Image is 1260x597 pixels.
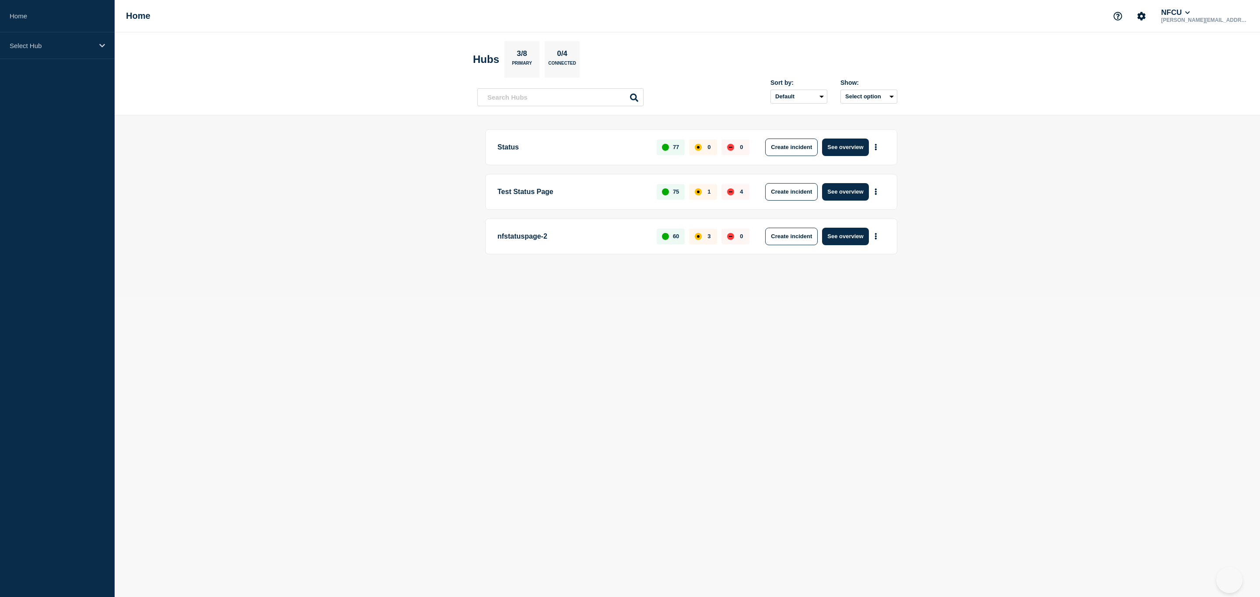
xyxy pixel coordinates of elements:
div: down [727,233,734,240]
p: 0/4 [554,49,571,61]
div: Sort by: [770,79,827,86]
button: Support [1109,7,1127,25]
div: down [727,144,734,151]
p: [PERSON_NAME][EMAIL_ADDRESS][DOMAIN_NAME] [1159,17,1250,23]
p: 3 [707,233,710,239]
button: Create incident [765,228,818,245]
button: Select option [840,90,897,104]
input: Search Hubs [477,88,644,106]
button: See overview [822,183,868,201]
p: 60 [673,233,679,239]
p: Test Status Page [497,183,647,201]
button: See overview [822,139,868,156]
h1: Home [126,11,150,21]
iframe: Help Scout Beacon - Open [1216,567,1242,593]
div: up [662,144,669,151]
div: down [727,188,734,195]
p: Status [497,139,647,156]
p: 77 [673,144,679,150]
p: Primary [512,61,532,70]
button: Account settings [1132,7,1151,25]
p: 75 [673,188,679,195]
button: More actions [870,228,882,244]
div: up [662,233,669,240]
p: 0 [740,144,743,150]
p: 1 [707,188,710,195]
button: More actions [870,139,882,155]
button: More actions [870,184,882,200]
p: 3/8 [514,49,531,61]
p: Connected [548,61,576,70]
div: affected [695,144,702,151]
div: up [662,188,669,195]
h2: Hubs [473,53,499,66]
p: 0 [740,233,743,239]
div: affected [695,233,702,240]
button: NFCU [1159,8,1192,17]
p: nfstatuspage-2 [497,228,647,245]
div: affected [695,188,702,195]
p: 4 [740,188,743,195]
p: 0 [707,144,710,150]
button: See overview [822,228,868,245]
button: Create incident [765,139,818,156]
button: Create incident [765,183,818,201]
p: Select Hub [10,42,94,49]
div: Show: [840,79,897,86]
select: Sort by [770,90,827,104]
